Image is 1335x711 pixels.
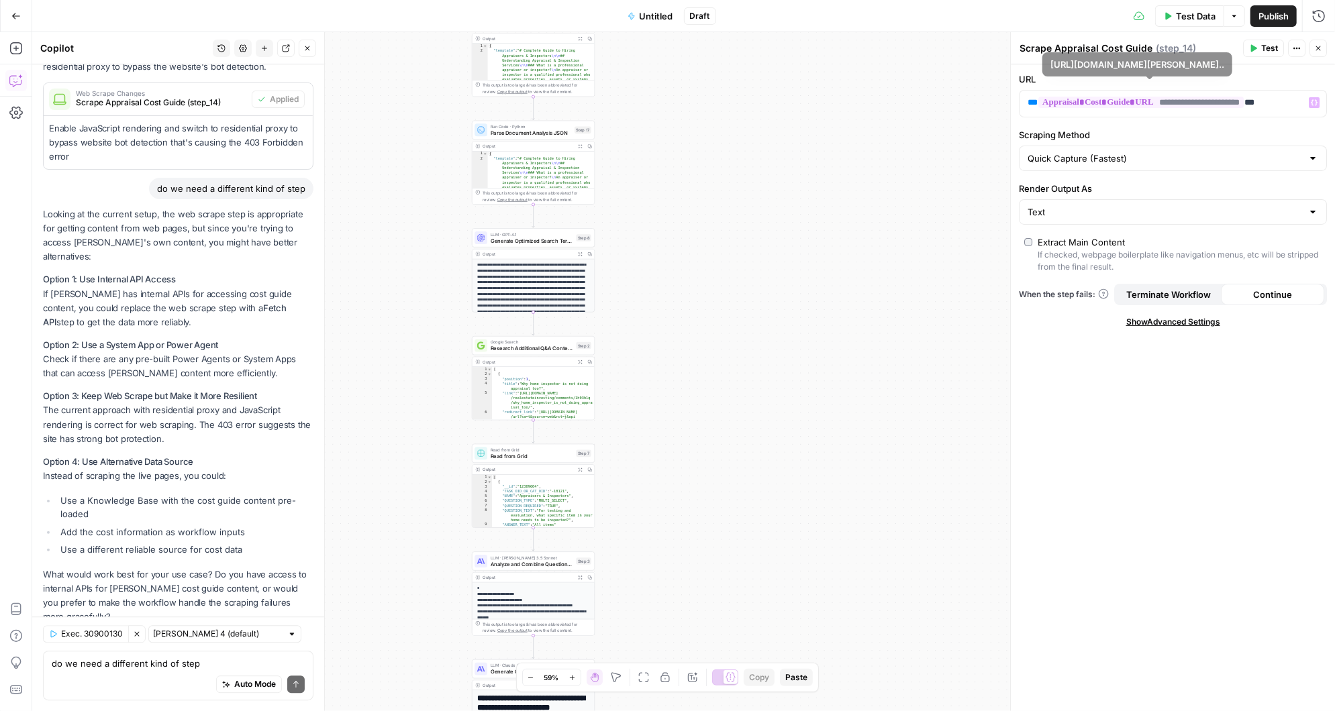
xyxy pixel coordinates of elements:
p: Check if there are any pre-built Power Agents or System Apps that can access [PERSON_NAME] conten... [43,338,313,380]
span: LLM · [PERSON_NAME] 3.5 Sonnet [491,555,573,561]
div: 5 [473,494,493,498]
div: Output [483,251,573,257]
button: Applied [252,91,305,108]
div: Step 7 [576,450,591,457]
div: Step 8 [576,234,591,241]
span: Exec. 30900130 [61,628,123,640]
div: Step 17 [575,127,591,134]
span: Research Additional Q&A Content from Reddit and Quora [491,344,573,352]
span: Copy the output [497,89,528,94]
span: Applied [270,93,299,105]
div: 4 [473,381,493,390]
li: Add the cost information as workflow inputs [57,525,313,539]
li: Use a Knowledge Base with the cost guide content pre-loaded [57,494,313,521]
span: LLM · Claude Opus 4 [491,662,573,668]
g: Edge from step_17 to step_8 [532,205,535,228]
span: When the step fails: [1019,288,1109,300]
div: 2 [473,372,493,376]
span: Analyze and Combine Question Sources [491,560,573,568]
div: Step 3 [576,557,591,565]
span: Toggle code folding, rows 1 through 3 [483,44,487,48]
input: Claude Sonnet 4 (default) [153,627,282,641]
div: This output is too large & has been abbreviated for review. to view the full content. [483,621,591,634]
div: 7 [473,503,493,508]
span: ( step_14 ) [1156,42,1196,55]
div: 8 [473,508,493,522]
span: Show Advanced Settings [1126,316,1220,328]
label: URL [1019,72,1327,86]
div: 10 [473,527,493,532]
span: Scrape Appraisal Cost Guide (step_14) [76,97,246,109]
li: Use a different reliable source for cost data [57,543,313,556]
span: Test Data [1176,9,1216,23]
strong: Fetch API [43,303,287,327]
span: Untitled [640,9,673,23]
div: Google SearchResearch Additional Q&A Content from Reddit and QuoraStep 2Output[ { "position":1, "... [472,336,595,420]
button: Untitled [620,5,681,27]
span: Auto Mode [234,678,276,690]
span: Generate Optimized Search Terms for Reddit and Quora [491,237,573,245]
strong: Option 2: Use a System App or Power Agent [43,339,218,350]
span: Copy [749,671,769,683]
span: Run Code · Python [491,123,572,129]
button: Paste [780,669,813,686]
strong: Option 4: Use Alternative Data Source [43,456,193,467]
div: LLM · [PERSON_NAME] 3.5 SonnetAnalyze and Combine Question SourcesStep 3Output***** **** **** ***... [472,551,595,635]
g: Edge from step_1 to step_17 [532,97,535,120]
div: 1 [473,367,493,372]
input: Quick Capture (Fastest) [1028,152,1302,165]
div: 3 [473,484,493,489]
div: Read from GridRead from GridStep 7Output[ { "__id":"12309604", "TASK_OID_OR_CAT_OID":"-10121", "N... [472,444,595,528]
span: Toggle code folding, rows 2 through 10 [487,480,491,484]
strong: Option 3: Keep Web Scrape but Make it More Resilient [43,390,257,401]
div: 6 [473,498,493,503]
button: Publish [1250,5,1297,27]
div: Extract Main Content [1038,235,1125,249]
span: Test [1261,42,1278,54]
div: 2 [473,48,488,381]
button: Test Data [1155,5,1224,27]
div: Output [483,682,573,688]
p: Instead of scraping the live pages, you could: [43,455,313,483]
p: Enable JavaScript rendering and switch to residential proxy to bypass website bot detection that'... [49,121,307,164]
button: Test [1243,40,1284,57]
p: Looking at the current setup, the web scrape step is appropriate for getting content from web pag... [43,207,313,264]
div: This output is too large & has been abbreviated for review. to view the full content. [483,190,591,203]
div: Output [483,359,573,365]
div: 1 [473,475,493,480]
button: Exec. 30900130 [43,625,128,643]
div: Output [483,36,573,42]
span: LLM · GPT-4.1 [491,231,573,237]
button: Auto Mode [216,675,282,693]
div: Output{ "template":"# Complete Guide to Hiring Appraisers & Inspectors\n\n## Understanding Apprai... [472,13,595,97]
textarea: Scrape Appraisal Cost Guide [1020,42,1152,55]
div: do we need a different kind of step [149,178,313,199]
div: 3 [473,376,493,381]
span: Google Search [491,339,573,345]
button: Terminate Workflow [1117,284,1221,305]
g: Edge from step_2 to step_7 [532,420,535,443]
span: Web Scrape Changes [76,90,246,97]
span: Toggle code folding, rows 1 through 141 [487,367,491,372]
p: The current approach with residential proxy and JavaScript rendering is correct for web scraping.... [43,389,313,446]
div: 2 [473,156,488,489]
span: Toggle code folding, rows 2 through 15 [487,372,491,376]
div: 1 [473,44,488,48]
div: Copilot [40,42,209,55]
g: Edge from step_8 to step_2 [532,312,535,335]
span: Toggle code folding, rows 1 through 3 [483,152,487,156]
span: Copy the output [497,197,528,202]
div: Output [483,574,573,580]
label: Scraping Method [1019,128,1327,142]
strong: Option 1: Use Internal API Access [43,274,176,284]
span: Toggle code folding, rows 1 through 137 [487,475,491,480]
span: Terminate Workflow [1127,288,1212,301]
input: Extract Main ContentIf checked, webpage boilerplate like navigation menus, etc will be stripped f... [1024,238,1032,246]
div: LLM · GPT-4.1Generate Optimized Search Terms for Reddit and QuoraStep 8Output**** **** **** **** ... [472,228,595,312]
g: Edge from step_7 to step_3 [532,528,535,551]
div: Output [483,466,573,472]
input: Text [1028,205,1302,219]
div: 9 [473,523,493,527]
span: 59% [544,672,559,683]
button: Copy [744,669,775,686]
